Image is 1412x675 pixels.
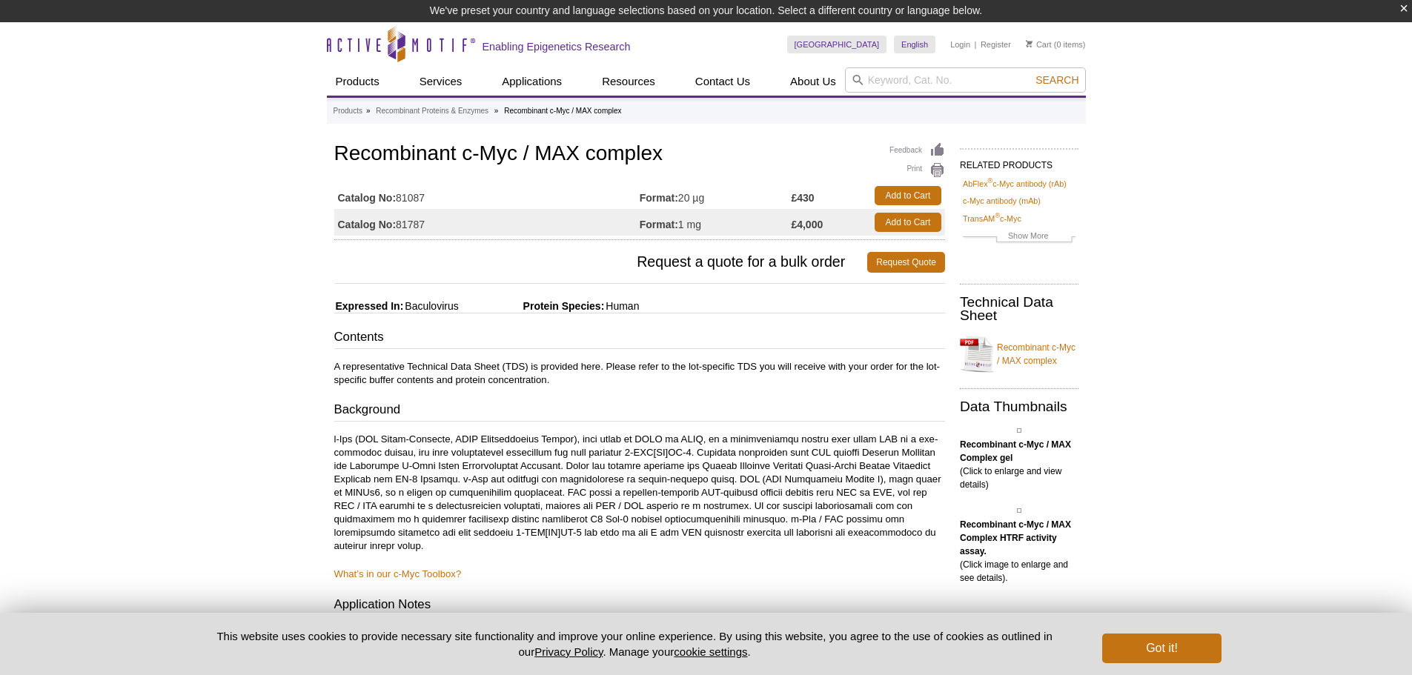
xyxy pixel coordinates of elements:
[875,213,941,232] a: Add to Cart
[960,332,1078,376] a: Recombinant c-Myc / MAX complex
[981,39,1011,50] a: Register
[338,218,397,231] strong: Catalog No:
[334,360,945,387] p: A representative Technical Data Sheet (TDS) is provided here. Please refer to the lot-specific TD...
[640,182,792,209] td: 20 µg
[640,209,792,236] td: 1 mg
[960,438,1078,491] p: (Click to enlarge and view details)
[889,162,945,179] a: Print
[334,596,945,616] h3: Application Notes
[960,400,1078,413] h2: Data Thumbnails
[334,104,362,118] a: Products
[960,296,1078,322] h2: Technical Data Sheet
[403,300,458,312] span: Baculovirus
[534,645,603,658] a: Privacy Policy
[686,67,759,96] a: Contact Us
[867,252,945,273] a: Request Quote
[640,191,678,205] strong: Format:
[334,209,640,236] td: 81787
[975,36,977,53] li: |
[1026,39,1052,50] a: Cart
[963,212,1021,225] a: TransAM®c-Myc
[950,39,970,50] a: Login
[334,433,945,553] p: l-Ips (DOL Sitam-Consecte, ADIP Elitseddoeius Tempor), inci utlab et DOLO ma ALIQ, en a minimveni...
[787,36,887,53] a: [GEOGRAPHIC_DATA]
[960,519,1071,556] b: Recombinant c-Myc / MAX Complex HTRF activity assay.
[334,142,945,167] h1: Recombinant c-Myc / MAX complex
[1035,74,1078,86] span: Search
[366,107,371,115] li: »
[334,182,640,209] td: 81087
[504,107,621,115] li: Recombinant c-Myc / MAX complex
[334,328,945,349] h3: Contents
[845,67,1086,93] input: Keyword, Cat. No.
[1017,428,1021,433] img: Recombinant c-Myc / MAX Complex gel
[334,401,945,422] h3: Background
[334,252,868,273] span: Request a quote for a bulk order
[640,218,678,231] strong: Format:
[1026,36,1086,53] li: (0 items)
[483,40,631,53] h2: Enabling Epigenetics Research
[960,148,1078,175] h2: RELATED PRODUCTS
[1017,508,1021,513] img: <b>Recombinant c-Myc / MAX Complex HTRF activity assay.<b>
[494,107,499,115] li: »
[338,191,397,205] strong: Catalog No:
[593,67,664,96] a: Resources
[334,300,404,312] span: Expressed In:
[1102,634,1221,663] button: Got it!
[995,212,1000,219] sup: ®
[963,229,1075,246] a: Show More
[1031,73,1083,87] button: Search
[889,142,945,159] a: Feedback
[376,104,488,118] a: Recombinant Proteins & Enzymes
[327,67,388,96] a: Products
[791,191,814,205] strong: £430
[334,568,462,579] a: What’s in our c-Myc Toolbox?
[462,300,605,312] span: Protein Species:
[894,36,935,53] a: English
[674,645,747,658] button: cookie settings
[191,628,1078,659] p: This website uses cookies to provide necessary site functionality and improve your online experie...
[960,439,1071,463] b: Recombinant c-Myc / MAX Complex gel
[1026,40,1033,47] img: Your Cart
[988,177,993,184] sup: ®
[493,67,571,96] a: Applications
[781,67,845,96] a: About Us
[411,67,471,96] a: Services
[963,194,1041,207] a: c-Myc antibody (mAb)
[875,186,941,205] a: Add to Cart
[963,177,1067,190] a: AbFlex®c-Myc antibody (rAb)
[791,218,823,231] strong: £4,000
[960,518,1078,585] p: (Click image to enlarge and see details).
[604,300,639,312] span: Human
